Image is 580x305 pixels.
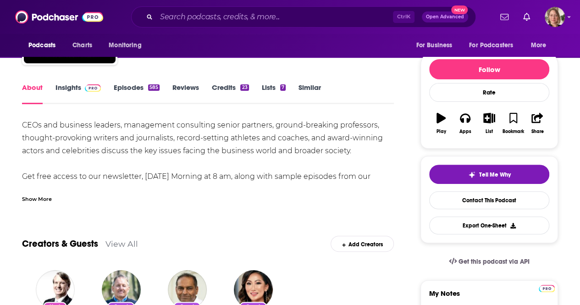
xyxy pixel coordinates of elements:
[148,84,160,91] div: 585
[72,39,92,52] span: Charts
[539,283,555,292] a: Pro website
[429,216,549,234] button: Export One-Sheet
[545,7,565,27] img: User Profile
[212,83,249,104] a: Credits23
[451,6,468,14] span: New
[459,129,471,134] div: Apps
[102,37,153,54] button: open menu
[501,107,525,140] button: Bookmark
[55,83,101,104] a: InsightsPodchaser Pro
[22,238,98,250] a: Creators & Guests
[463,37,526,54] button: open menu
[545,7,565,27] button: Show profile menu
[531,129,543,134] div: Share
[469,39,513,52] span: For Podcasters
[393,11,414,23] span: Ctrl K
[416,39,452,52] span: For Business
[436,129,446,134] div: Play
[298,83,321,104] a: Similar
[156,10,393,24] input: Search podcasts, credits, & more...
[22,83,43,104] a: About
[429,59,549,79] button: Follow
[131,6,476,28] div: Search podcasts, credits, & more...
[105,239,138,249] a: View All
[22,37,67,54] button: open menu
[531,39,547,52] span: More
[109,39,141,52] span: Monitoring
[479,171,511,178] span: Tell Me Why
[442,250,537,273] a: Get this podcast via API
[331,236,393,252] div: Add Creators
[85,84,101,92] img: Podchaser Pro
[429,289,549,305] label: My Notes
[458,258,530,266] span: Get this podcast via API
[262,83,286,104] a: Lists7
[503,129,524,134] div: Bookmark
[453,107,477,140] button: Apps
[28,39,55,52] span: Podcasts
[429,165,549,184] button: tell me why sparkleTell Me Why
[486,129,493,134] div: List
[525,37,558,54] button: open menu
[519,9,534,25] a: Show notifications dropdown
[539,285,555,292] img: Podchaser Pro
[426,15,464,19] span: Open Advanced
[114,83,160,104] a: Episodes585
[525,107,549,140] button: Share
[545,7,565,27] span: Logged in as AriFortierPr
[409,37,464,54] button: open menu
[429,107,453,140] button: Play
[66,37,98,54] a: Charts
[280,84,286,91] div: 7
[422,11,468,22] button: Open AdvancedNew
[497,9,512,25] a: Show notifications dropdown
[15,8,103,26] img: Podchaser - Follow, Share and Rate Podcasts
[468,171,475,178] img: tell me why sparkle
[172,83,199,104] a: Reviews
[429,83,549,102] div: Rate
[429,191,549,209] a: Contact This Podcast
[22,119,394,196] div: CEOs and business leaders, management consulting senior partners, ground-breaking professors, tho...
[240,84,249,91] div: 23
[477,107,501,140] button: List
